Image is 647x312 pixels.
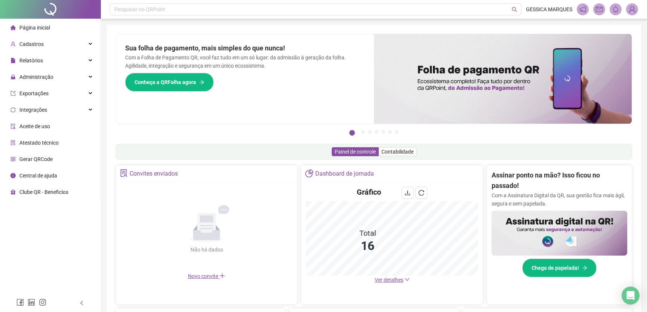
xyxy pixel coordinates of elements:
[19,58,43,64] span: Relatórios
[374,34,632,124] img: banner%2F8d14a306-6205-4263-8e5b-06e9a85ad873.png
[39,299,46,306] span: instagram
[19,140,59,146] span: Atestado técnico
[19,74,53,80] span: Administração
[335,149,376,155] span: Painel de controle
[596,6,603,13] span: mail
[16,299,24,306] span: facebook
[10,58,16,63] span: file
[512,7,517,12] span: search
[405,277,410,282] span: down
[134,78,196,86] span: Conheça a QRFolha agora
[10,25,16,30] span: home
[130,167,178,180] div: Convites enviados
[357,187,381,197] h4: Gráfico
[492,170,627,191] h2: Assinar ponto na mão? Isso ficou no passado!
[418,190,424,196] span: reload
[199,80,204,85] span: arrow-right
[10,74,16,80] span: lock
[361,130,365,134] button: 2
[19,156,53,162] span: Gerar QRCode
[125,53,365,70] p: Com a Folha de Pagamento QR, você faz tudo em um só lugar: da admissão à geração da folha. Agilid...
[305,169,313,177] span: pie-chart
[368,130,372,134] button: 3
[381,130,385,134] button: 5
[612,6,619,13] span: bell
[19,189,68,195] span: Clube QR - Beneficios
[19,25,50,31] span: Página inicial
[10,91,16,96] span: export
[582,265,587,271] span: arrow-right
[522,259,597,277] button: Chega de papelada!
[405,190,411,196] span: download
[10,107,16,112] span: sync
[10,157,16,162] span: qrcode
[125,43,365,53] h2: Sua folha de pagamento, mais simples do que nunca!
[622,287,640,305] div: Open Intercom Messenger
[579,6,586,13] span: notification
[10,41,16,47] span: user-add
[172,245,241,254] div: Não há dados
[125,73,214,92] button: Conheça a QRFolha agora
[492,191,627,208] p: Com a Assinatura Digital da QR, sua gestão fica mais ágil, segura e sem papelada.
[28,299,35,306] span: linkedin
[492,211,627,256] img: banner%2F02c71560-61a6-44d4-94b9-c8ab97240462.png
[349,130,355,136] button: 1
[79,300,84,306] span: left
[219,273,225,279] span: plus
[315,167,374,180] div: Dashboard de jornada
[388,130,392,134] button: 6
[375,277,410,283] a: Ver detalhes down
[10,189,16,195] span: gift
[10,140,16,145] span: solution
[10,124,16,129] span: audit
[375,130,378,134] button: 4
[395,130,399,134] button: 7
[120,169,128,177] span: solution
[19,107,47,113] span: Integrações
[19,173,57,179] span: Central de ajuda
[19,123,50,129] span: Aceite de uso
[375,277,403,283] span: Ver detalhes
[188,273,225,279] span: Novo convite
[19,41,44,47] span: Cadastros
[381,149,414,155] span: Contabilidade
[10,173,16,178] span: info-circle
[526,5,572,13] span: GESSICA MARQUES
[19,90,49,96] span: Exportações
[626,4,638,15] img: 84574
[532,264,579,272] span: Chega de papelada!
